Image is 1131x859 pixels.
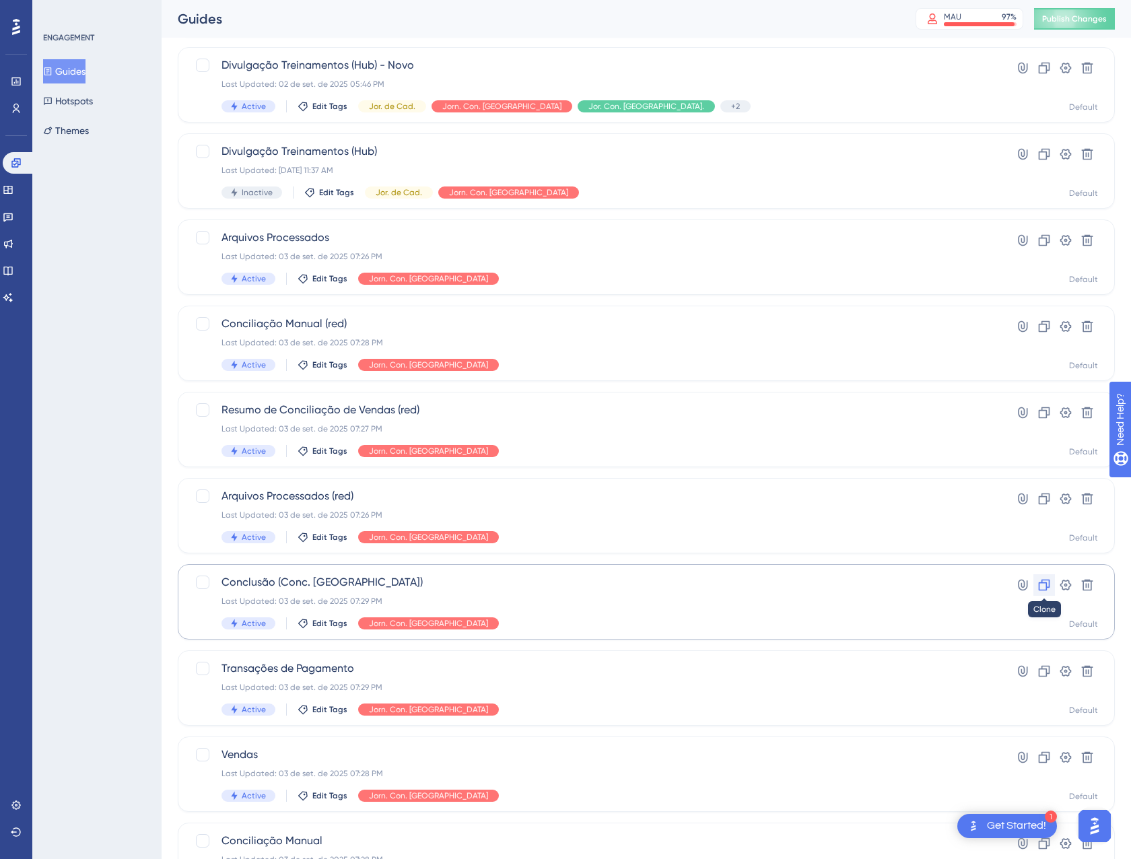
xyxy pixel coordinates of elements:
div: Last Updated: 02 de set. de 2025 05:46 PM [221,79,963,90]
div: Get Started! [987,819,1046,833]
span: Jorn. Con. [GEOGRAPHIC_DATA] [369,446,488,456]
div: Last Updated: [DATE] 11:37 AM [221,165,963,176]
span: Edit Tags [312,618,347,629]
span: Active [242,618,266,629]
span: Arquivos Processados [221,230,963,246]
div: ENGAGEMENT [43,32,94,43]
span: Active [242,359,266,370]
button: Edit Tags [298,618,347,629]
div: Default [1069,705,1098,716]
iframe: UserGuiding AI Assistant Launcher [1074,806,1115,846]
div: Guides [178,9,882,28]
span: Edit Tags [319,187,354,198]
div: Default [1069,102,1098,112]
button: Edit Tags [298,532,347,543]
span: Jorn. Con. [GEOGRAPHIC_DATA] [369,704,488,715]
button: Edit Tags [298,446,347,456]
span: Jorn. Con. [GEOGRAPHIC_DATA] [369,618,488,629]
div: Last Updated: 03 de set. de 2025 07:28 PM [221,768,963,779]
div: 1 [1045,811,1057,823]
span: Active [242,532,266,543]
span: Edit Tags [312,532,347,543]
span: Vendas [221,747,963,763]
button: Edit Tags [298,359,347,370]
span: Jorn. Con. [GEOGRAPHIC_DATA] [369,790,488,801]
div: MAU [944,11,961,22]
span: Active [242,790,266,801]
span: Jor. de Cad. [369,101,415,112]
span: Publish Changes [1042,13,1107,24]
span: Inactive [242,187,273,198]
span: Jorn. Con. [GEOGRAPHIC_DATA] [369,359,488,370]
span: Active [242,101,266,112]
span: Edit Tags [312,446,347,456]
div: Default [1069,360,1098,371]
span: Conciliação Manual (red) [221,316,963,332]
span: Conclusão (Conc. [GEOGRAPHIC_DATA]) [221,574,963,590]
span: Active [242,273,266,284]
span: Active [242,704,266,715]
span: Edit Tags [312,101,347,112]
button: Edit Tags [298,790,347,801]
span: Jorn. Con. [GEOGRAPHIC_DATA] [449,187,568,198]
span: Divulgação Treinamentos (Hub) [221,143,963,160]
div: Last Updated: 03 de set. de 2025 07:26 PM [221,510,963,520]
span: Jor. Con. [GEOGRAPHIC_DATA]. [588,101,704,112]
span: Arquivos Processados (red) [221,488,963,504]
div: Last Updated: 03 de set. de 2025 07:27 PM [221,423,963,434]
div: Default [1069,188,1098,199]
div: Last Updated: 03 de set. de 2025 07:26 PM [221,251,963,262]
div: Last Updated: 03 de set. de 2025 07:28 PM [221,337,963,348]
span: Jorn. Con. [GEOGRAPHIC_DATA] [442,101,561,112]
span: Resumo de Conciliação de Vendas (red) [221,402,963,418]
img: launcher-image-alternative-text [965,818,982,834]
button: Publish Changes [1034,8,1115,30]
button: Themes [43,118,89,143]
span: Divulgação Treinamentos (Hub) - Novo [221,57,963,73]
span: Active [242,446,266,456]
button: Hotspots [43,89,93,113]
span: Edit Tags [312,790,347,801]
span: Jorn. Con. [GEOGRAPHIC_DATA] [369,273,488,284]
span: Jor. de Cad. [376,187,422,198]
span: Edit Tags [312,273,347,284]
span: Edit Tags [312,704,347,715]
button: Edit Tags [298,704,347,715]
button: Edit Tags [298,101,347,112]
div: 97 % [1002,11,1017,22]
div: Default [1069,274,1098,285]
div: Default [1069,532,1098,543]
button: Edit Tags [298,273,347,284]
span: +2 [731,101,740,112]
span: Jorn. Con. [GEOGRAPHIC_DATA] [369,532,488,543]
div: Default [1069,619,1098,629]
div: Open Get Started! checklist, remaining modules: 1 [957,814,1057,838]
div: Last Updated: 03 de set. de 2025 07:29 PM [221,682,963,693]
button: Edit Tags [304,187,354,198]
span: Need Help? [32,3,84,20]
span: Conciliação Manual [221,833,963,849]
div: Default [1069,791,1098,802]
div: Default [1069,446,1098,457]
button: Guides [43,59,85,83]
span: Transações de Pagamento [221,660,963,677]
span: Edit Tags [312,359,347,370]
div: Last Updated: 03 de set. de 2025 07:29 PM [221,596,963,607]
